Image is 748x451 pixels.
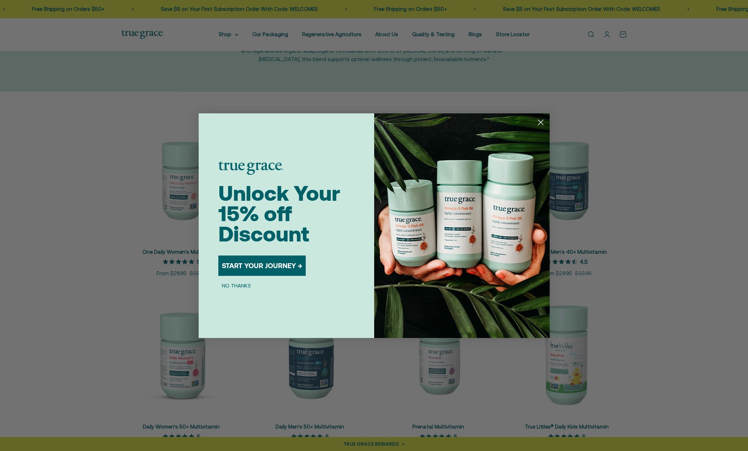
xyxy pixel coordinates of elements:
[218,281,254,290] button: NO THANKS
[535,116,547,128] button: Close dialog
[374,113,550,338] img: 098727d5-50f8-4f9b-9554-844bb8da1403.jpeg
[218,256,306,276] button: START YOUR JOURNEY →
[218,181,340,246] span: Unlock Your 15% off Discount
[218,161,283,175] img: logo placeholder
